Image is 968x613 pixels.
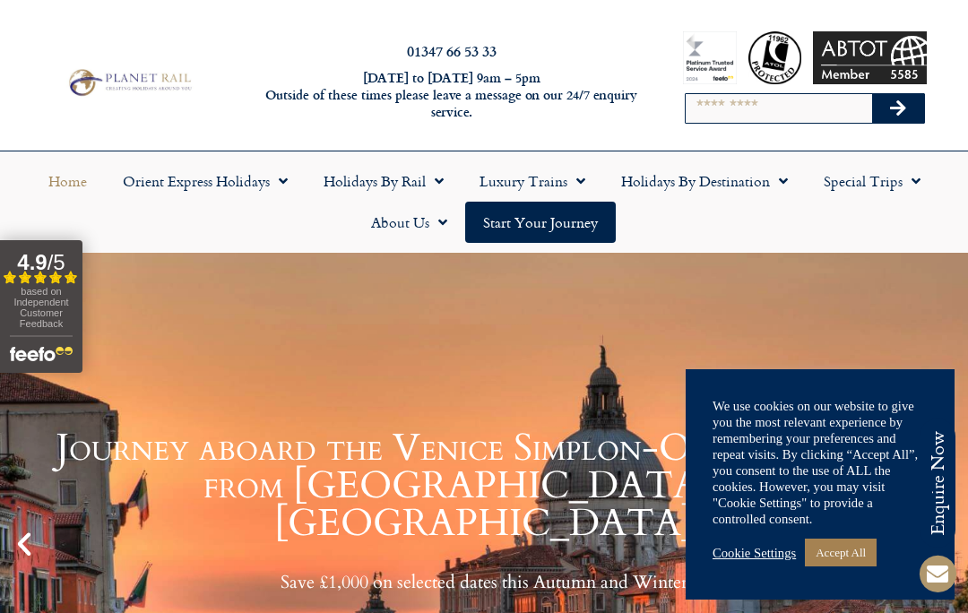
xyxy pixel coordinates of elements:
[64,66,194,99] img: Planet Rail Train Holidays Logo
[306,160,462,202] a: Holidays by Rail
[263,70,641,120] h6: [DATE] to [DATE] 9am – 5pm Outside of these times please leave a message on our 24/7 enquiry serv...
[45,571,923,593] p: Save £1,000 on selected dates this Autumn and Winter
[30,160,105,202] a: Home
[9,160,959,243] nav: Menu
[806,160,938,202] a: Special Trips
[407,40,497,61] a: 01347 66 53 33
[872,94,924,123] button: Search
[353,202,465,243] a: About Us
[105,160,306,202] a: Orient Express Holidays
[805,539,877,566] a: Accept All
[713,398,928,527] div: We use cookies on our website to give you the most relevant experience by remembering your prefer...
[462,160,603,202] a: Luxury Trains
[465,202,616,243] a: Start your Journey
[45,429,923,542] h1: Journey aboard the Venice Simplon-Orient-Express from [GEOGRAPHIC_DATA] to [GEOGRAPHIC_DATA]
[603,160,806,202] a: Holidays by Destination
[9,529,39,559] div: Previous slide
[713,545,796,561] a: Cookie Settings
